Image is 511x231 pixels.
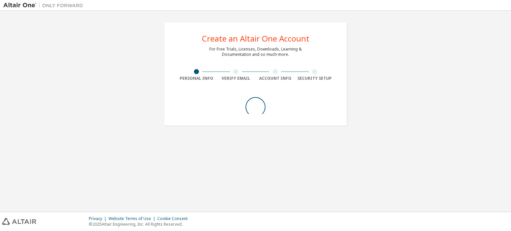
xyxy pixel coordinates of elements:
[177,76,216,81] div: Personal Info
[89,221,192,227] p: © 2025 Altair Engineering, Inc. All Rights Reserved.
[2,218,36,225] img: altair_logo.svg
[255,76,295,81] div: Account Info
[295,76,335,81] div: Security Setup
[89,216,108,221] div: Privacy
[3,2,86,9] img: Altair One
[209,47,302,57] div: For Free Trials, Licenses, Downloads, Learning & Documentation and so much more.
[108,216,157,221] div: Website Terms of Use
[216,76,256,81] div: Verify Email
[202,35,309,43] div: Create an Altair One Account
[157,216,192,221] div: Cookie Consent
